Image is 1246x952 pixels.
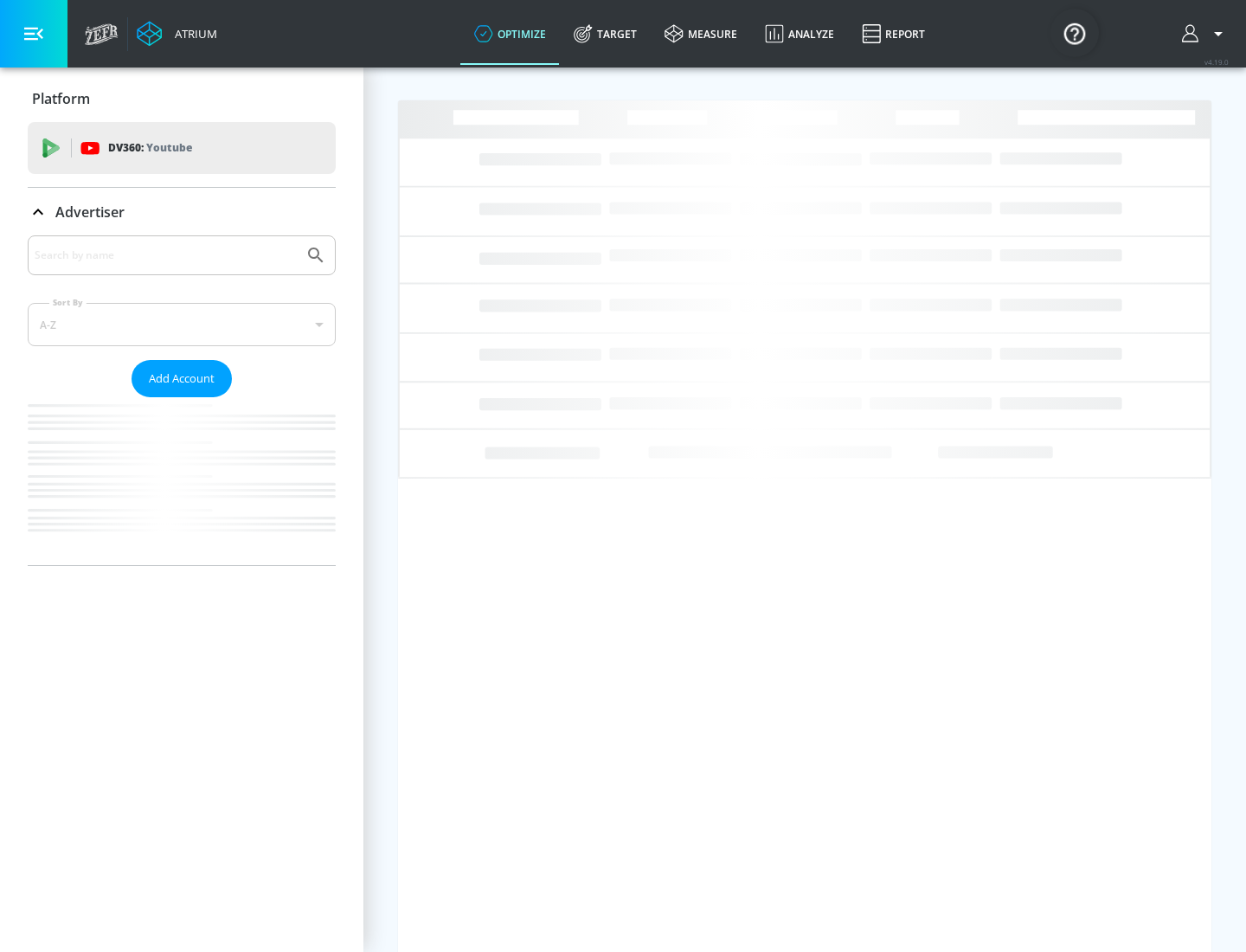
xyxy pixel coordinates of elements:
a: Target [560,3,651,65]
nav: list of Advertiser [28,397,336,565]
a: optimize [460,3,560,65]
p: Platform [32,89,90,108]
span: v 4.19.0 [1204,57,1229,67]
div: Advertiser [28,235,336,565]
a: Atrium [137,21,217,47]
div: Platform [28,74,336,123]
span: Add Account [149,369,215,389]
div: Atrium [168,26,217,42]
p: Youtube [146,138,192,157]
label: Sort By [49,297,87,308]
a: Analyze [751,3,848,65]
div: DV360: Youtube [28,122,336,174]
a: Report [848,3,939,65]
div: Advertiser [28,188,336,236]
a: measure [651,3,751,65]
p: Advertiser [55,203,125,222]
div: A-Z [28,303,336,346]
button: Add Account [132,360,232,397]
input: Search by name [35,244,297,267]
p: DV360: [108,138,192,158]
button: Open Resource Center [1050,9,1099,57]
